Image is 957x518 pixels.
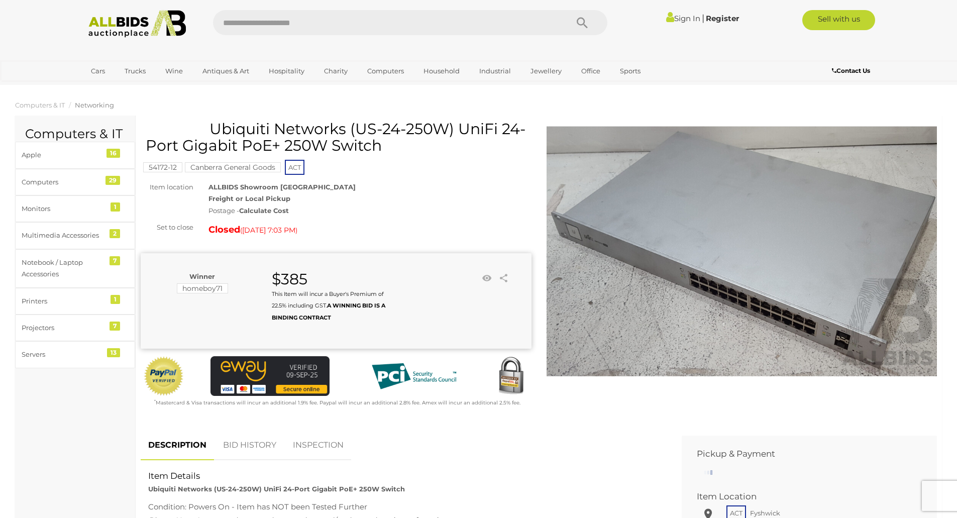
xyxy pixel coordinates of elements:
[15,315,135,341] a: Projectors 7
[15,142,135,168] a: Apple 16
[25,127,125,141] h2: Computers & IT
[802,10,875,30] a: Sell with us
[83,10,192,38] img: Allbids.com.au
[361,63,410,79] a: Computers
[133,222,201,233] div: Set to close
[479,271,494,286] li: Watch this item
[148,485,405,493] strong: Ubiquiti Networks (US-24-250W) UniFi 24-Port Gigabit PoE+ 250W Switch
[22,176,104,188] div: Computers
[15,101,65,109] a: Computers & IT
[22,322,104,334] div: Projectors
[189,272,215,280] b: Winner
[143,162,182,172] mark: 54172-12
[118,63,152,79] a: Trucks
[22,295,104,307] div: Printers
[15,341,135,368] a: Servers 13
[210,356,330,396] img: eWAY Payment Gateway
[317,63,354,79] a: Charity
[666,14,700,23] a: Sign In
[15,288,135,315] a: Printers 1
[143,356,184,396] img: Official PayPal Seal
[15,249,135,288] a: Notebook / Laptop Accessories 7
[133,181,201,193] div: Item location
[557,10,607,35] button: Search
[111,202,120,212] div: 1
[148,471,659,481] h2: Item Details
[706,14,739,23] a: Register
[208,194,290,202] strong: Freight or Local Pickup
[22,203,104,215] div: Monitors
[547,126,937,377] img: Ubiquiti Networks (US-24-250W) UniFi 24-Port Gigabit PoE+ 250W Switch
[107,149,120,158] div: 16
[148,500,659,513] div: Condition: Powers On - Item has NOT been Tested Further
[110,256,120,265] div: 7
[15,169,135,195] a: Computers 29
[15,195,135,222] a: Monitors 1
[272,302,385,321] b: A WINNING BID IS A BINDING CONTRACT
[285,431,351,460] a: INSPECTION
[105,176,120,185] div: 29
[702,13,704,24] span: |
[22,349,104,360] div: Servers
[613,63,647,79] a: Sports
[84,79,169,96] a: [GEOGRAPHIC_DATA]
[159,63,189,79] a: Wine
[111,295,120,304] div: 1
[417,63,466,79] a: Household
[107,348,120,357] div: 13
[575,63,607,79] a: Office
[185,162,281,172] mark: Canberra General Goods
[272,270,307,288] strong: $385
[143,163,182,171] a: 54172-12
[216,431,284,460] a: BID HISTORY
[22,149,104,161] div: Apple
[239,206,289,215] strong: Calculate Cost
[832,65,873,76] a: Contact Us
[146,121,529,154] h1: Ubiquiti Networks (US-24-250W) UniFi 24-Port Gigabit PoE+ 250W Switch
[75,101,114,109] a: Networking
[84,63,112,79] a: Cars
[240,226,297,234] span: ( )
[364,356,464,396] img: PCI DSS compliant
[110,229,120,238] div: 2
[704,470,712,475] img: small-loading.gif
[491,356,531,396] img: Secured by Rapid SSL
[141,431,214,460] a: DESCRIPTION
[22,230,104,241] div: Multimedia Accessories
[272,290,385,321] small: This Item will incur a Buyer's Premium of 22.5% including GST.
[208,205,531,217] div: Postage -
[185,163,281,171] a: Canberra General Goods
[697,492,907,501] h2: Item Location
[697,449,907,459] h2: Pickup & Payment
[177,283,228,293] mark: homeboy71
[262,63,311,79] a: Hospitality
[832,67,870,74] b: Contact Us
[524,63,568,79] a: Jewellery
[110,322,120,331] div: 7
[196,63,256,79] a: Antiques & Art
[208,183,356,191] strong: ALLBIDS Showroom [GEOGRAPHIC_DATA]
[22,257,104,280] div: Notebook / Laptop Accessories
[473,63,517,79] a: Industrial
[242,226,295,235] span: [DATE] 7:03 PM
[208,224,240,235] strong: Closed
[285,160,304,175] span: ACT
[154,399,520,406] small: Mastercard & Visa transactions will incur an additional 1.9% fee. Paypal will incur an additional...
[15,222,135,249] a: Multimedia Accessories 2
